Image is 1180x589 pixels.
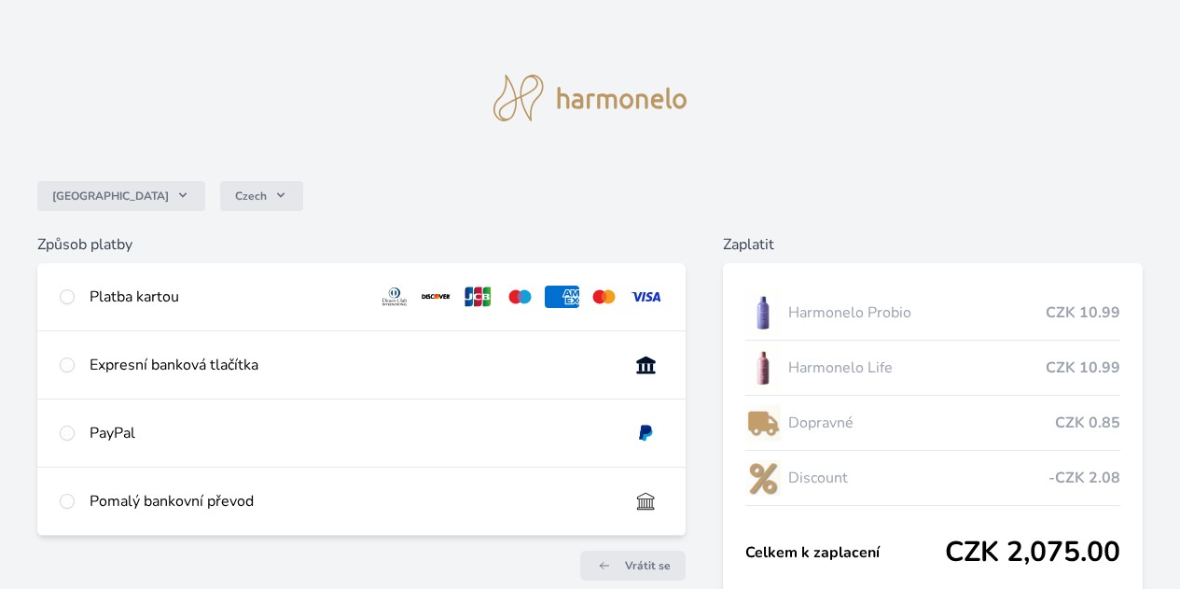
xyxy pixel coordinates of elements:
div: Expresní banková tlačítka [90,354,614,376]
img: amex.svg [545,286,579,308]
img: onlineBanking_CZ.svg [629,354,663,376]
button: [GEOGRAPHIC_DATA] [37,181,205,211]
img: discount-lo.png [745,455,781,501]
img: visa.svg [629,286,663,308]
span: Discount [788,467,1048,489]
span: [GEOGRAPHIC_DATA] [52,189,169,203]
img: paypal.svg [629,422,663,444]
span: CZK 0.85 [1055,412,1120,434]
span: Celkem k zaplacení [745,541,945,564]
span: Harmonelo Probio [788,302,1046,324]
a: Vrátit se [580,551,686,581]
span: Dopravné [788,412,1055,434]
img: jcb.svg [461,286,495,308]
button: Czech [220,181,303,211]
img: logo.svg [493,75,687,121]
img: mc.svg [587,286,621,308]
span: -CZK 2.08 [1048,467,1120,489]
span: CZK 10.99 [1046,302,1120,324]
img: delivery-lo.png [745,400,781,446]
img: maestro.svg [503,286,537,308]
img: diners.svg [378,286,412,308]
span: Harmonelo Life [788,357,1046,379]
span: Czech [235,189,267,203]
span: CZK 10.99 [1046,357,1120,379]
div: Platba kartou [90,286,363,308]
div: Pomalý bankovní převod [90,490,614,512]
img: discover.svg [419,286,453,308]
h6: Způsob platby [37,233,686,256]
span: CZK 2,075.00 [945,536,1120,569]
h6: Zaplatit [723,233,1143,256]
img: CLEAN_LIFE_se_stinem_x-lo.jpg [745,344,781,391]
img: CLEAN_PROBIO_se_stinem_x-lo.jpg [745,289,781,336]
div: PayPal [90,422,614,444]
img: bankTransfer_IBAN.svg [629,490,663,512]
span: Vrátit se [625,558,671,573]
